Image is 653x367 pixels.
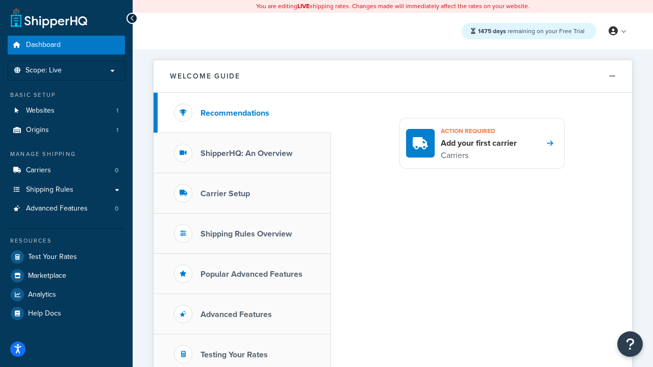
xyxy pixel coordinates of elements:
div: Basic Setup [8,91,125,99]
span: Scope: Live [26,66,62,75]
strong: 1475 days [478,27,506,36]
div: Resources [8,237,125,245]
h3: ShipperHQ: An Overview [200,149,292,158]
li: Origins [8,121,125,140]
div: Manage Shipping [8,150,125,159]
button: Welcome Guide [154,60,632,93]
button: Open Resource Center [617,331,643,357]
li: Advanced Features [8,199,125,218]
a: Shipping Rules [8,180,125,199]
h3: Recommendations [200,109,269,118]
b: LIVE [297,2,310,11]
span: Marketplace [28,272,66,280]
a: Test Your Rates [8,248,125,266]
li: Carriers [8,161,125,180]
span: Test Your Rates [28,253,77,261]
a: Analytics [8,285,125,304]
span: Analytics [28,291,56,299]
h3: Popular Advanced Features [200,270,303,279]
h3: Advanced Features [200,310,272,319]
span: Origins [26,126,49,135]
a: Dashboard [8,36,125,55]
a: Help Docs [8,304,125,323]
a: Origins1 [8,121,125,140]
h3: Testing Your Rates [200,350,268,359]
span: 1 [116,126,118,135]
h4: Add your first carrier [441,138,517,149]
h3: Action required [441,124,517,138]
h2: Welcome Guide [170,72,240,80]
h3: Carrier Setup [200,189,250,198]
span: Dashboard [26,41,61,49]
span: 1 [116,107,118,115]
a: Advanced Features0 [8,199,125,218]
a: Websites1 [8,101,125,120]
a: Carriers0 [8,161,125,180]
a: Marketplace [8,267,125,285]
span: remaining on your Free Trial [478,27,585,36]
p: Carriers [441,149,517,162]
li: Websites [8,101,125,120]
span: Help Docs [28,309,61,318]
h3: Shipping Rules Overview [200,229,292,239]
span: Carriers [26,166,51,175]
span: 0 [115,166,118,175]
span: 0 [115,204,118,213]
span: Advanced Features [26,204,88,213]
span: Websites [26,107,55,115]
span: Shipping Rules [26,186,73,194]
